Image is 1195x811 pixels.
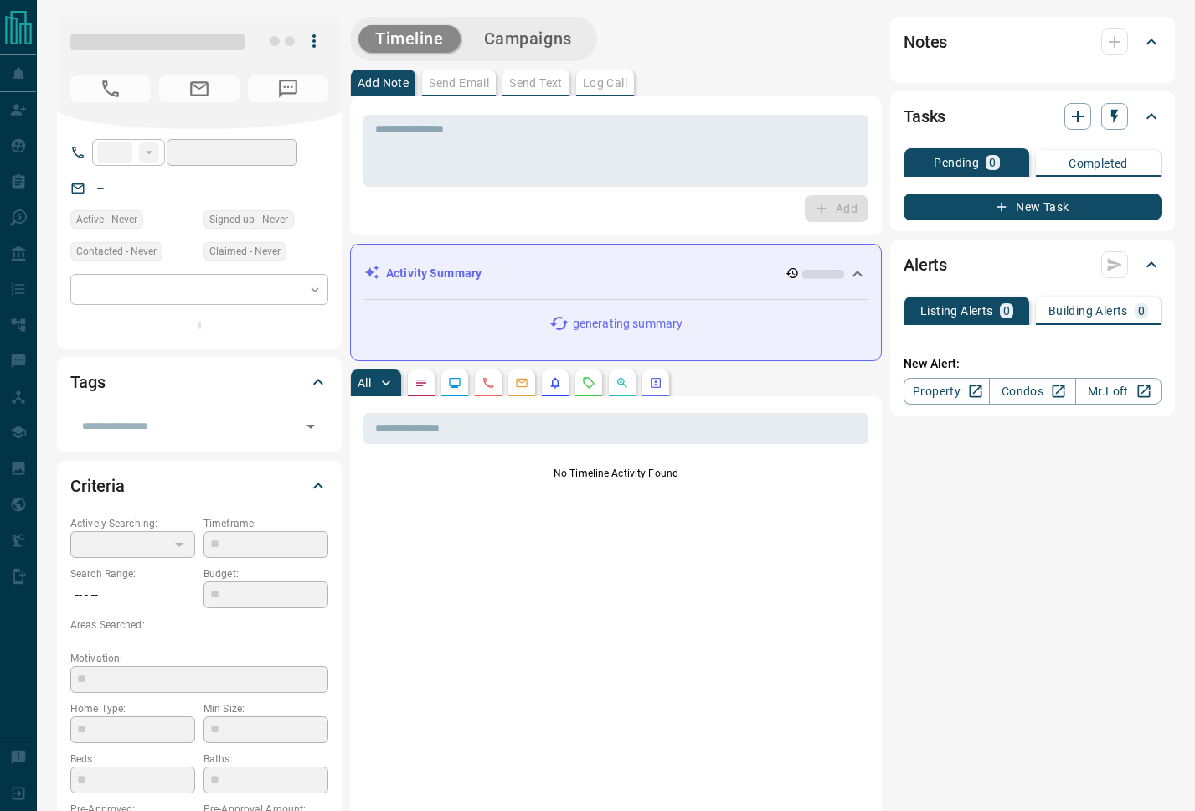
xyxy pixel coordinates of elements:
svg: Agent Actions [649,376,662,390]
a: -- [97,181,104,194]
h2: Alerts [904,251,947,278]
p: Building Alerts [1048,305,1128,317]
a: Mr.Loft [1075,378,1162,405]
button: New Task [904,194,1162,220]
p: -- - -- [70,581,195,609]
p: 0 [989,157,996,168]
div: Tasks [904,96,1162,137]
p: Baths: [203,752,328,767]
svg: Emails [515,376,528,390]
button: Timeline [358,25,461,53]
button: Campaigns [467,25,589,53]
p: Timeframe: [203,516,328,531]
p: Pending [934,157,979,168]
span: Active - Never [76,211,137,228]
p: Activity Summary [386,265,482,282]
p: 0 [1003,305,1010,317]
p: All [358,377,371,389]
p: Home Type: [70,701,195,716]
span: Signed up - Never [209,211,288,228]
p: Search Range: [70,566,195,581]
span: Claimed - Never [209,243,281,260]
h2: Tasks [904,103,945,130]
div: Notes [904,22,1162,62]
p: Budget: [203,566,328,581]
span: No Email [159,75,240,102]
h2: Criteria [70,473,125,499]
h2: Tags [70,369,105,395]
svg: Notes [415,376,428,390]
p: New Alert: [904,355,1162,373]
div: Criteria [70,466,328,506]
p: Completed [1069,158,1128,169]
p: Motivation: [70,651,328,666]
p: generating summary [573,315,682,333]
div: Activity Summary [364,258,868,289]
span: No Number [248,75,328,102]
svg: Calls [482,376,495,390]
svg: Requests [582,376,595,390]
svg: Opportunities [616,376,629,390]
a: Condos [989,378,1075,405]
p: Min Size: [203,701,328,716]
p: No Timeline Activity Found [363,466,868,481]
div: Alerts [904,245,1162,285]
button: Open [299,415,322,438]
p: 0 [1138,305,1145,317]
span: Contacted - Never [76,243,157,260]
svg: Listing Alerts [549,376,562,390]
p: Areas Searched: [70,617,328,633]
div: Tags [70,362,328,402]
a: Property [904,378,990,405]
p: Listing Alerts [920,305,993,317]
p: Beds: [70,752,195,767]
svg: Lead Browsing Activity [448,376,461,390]
p: Add Note [358,77,409,89]
span: No Number [70,75,151,102]
h2: Notes [904,28,947,55]
p: Actively Searching: [70,516,195,531]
